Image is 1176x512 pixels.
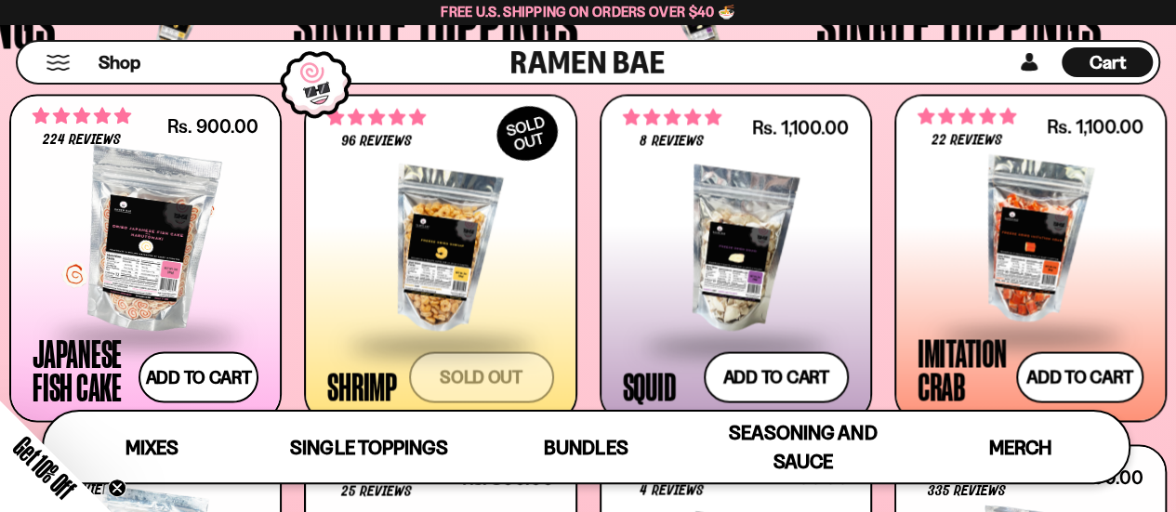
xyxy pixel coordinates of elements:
span: 4.90 stars [327,105,426,129]
div: Rs. 700.00 [1054,467,1143,485]
span: Free U.S. Shipping on Orders over $40 🍜 [441,3,735,20]
span: 8 reviews [640,134,703,149]
a: Mixes [44,412,260,482]
div: Rs. 1,100.00 [1047,117,1143,135]
div: Imitation Crab [918,335,1007,402]
span: Single Toppings [290,436,447,459]
button: Add to cart [704,351,849,402]
div: SOLD OUT [487,96,567,170]
div: Rs. 500.00 [758,467,849,485]
span: Get 10% Off [8,431,81,504]
div: Rs. 800.00 [462,468,553,486]
div: Shrimp [327,369,397,402]
div: Rs. 1,100.00 [752,118,849,136]
span: Seasoning and Sauce [729,421,877,473]
button: Mobile Menu Trigger [46,55,71,71]
span: Bundles [544,436,628,459]
span: 4.75 stars [623,105,721,129]
span: 4.86 stars [918,104,1016,128]
span: 335 reviews [928,483,1006,498]
span: 224 reviews [43,133,120,148]
span: Shop [99,50,140,75]
span: 22 reviews [932,133,1002,148]
div: Rs. 900.00 [167,117,258,135]
span: 4.76 stars [33,104,131,128]
span: 25 reviews [341,484,412,499]
span: Cart [1090,51,1126,73]
a: Seasoning and Sauce [694,412,911,482]
button: Add to cart [1016,351,1144,402]
a: Bundles [478,412,694,482]
button: Close teaser [108,479,126,497]
a: 4.86 stars 22 reviews Rs. 1,100.00 Imitation Crab Add to cart [894,94,1167,422]
a: SOLDOUT 4.90 stars 96 reviews Shrimp Sold out [304,94,576,422]
a: Cart [1062,42,1153,83]
span: Mixes [126,436,178,459]
a: 4.75 stars 8 reviews Rs. 1,100.00 Squid Add to cart [600,94,872,422]
a: Single Toppings [260,412,477,482]
span: 96 reviews [341,134,412,149]
a: Shop [99,47,140,77]
span: Merch [988,436,1050,459]
a: 4.76 stars 224 reviews Rs. 900.00 Japanese Fish Cake Add to cart [9,94,282,422]
a: Merch [911,412,1128,482]
button: Add to cart [139,351,258,402]
div: Squid [623,369,676,402]
span: 4 reviews [640,483,703,498]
